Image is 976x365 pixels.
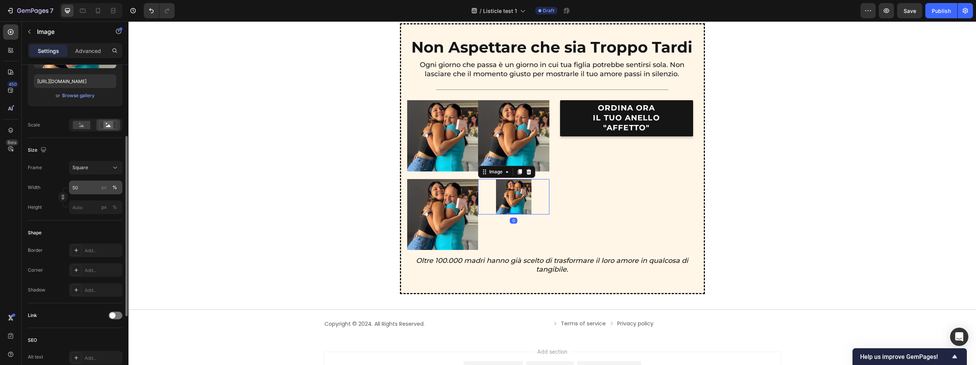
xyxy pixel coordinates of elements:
[381,196,389,202] div: 0
[480,299,525,306] a: Privacy policy
[62,92,95,99] button: Browse gallery
[424,299,477,306] a: Terms of service
[860,353,950,360] span: Help us improve GemPages!
[37,27,102,36] p: Image
[85,287,120,294] div: Add...
[483,7,517,15] span: Listicle test 1
[932,7,951,15] div: Publish
[350,79,421,150] img: gempages_476942381304775595-c25fbc91-395c-4fe7-977d-d6ae4ca7322e.png
[432,299,477,306] p: Terms of service
[28,164,42,171] label: Frame
[101,204,107,211] div: px
[432,79,565,115] a: ORDINA ORAIL TUO ANELLO "AFFETTO"
[28,337,37,344] div: SEO
[112,184,117,191] div: %
[85,355,120,362] div: Add...
[950,328,968,346] div: Open Intercom Messenger
[72,164,88,171] span: Square
[50,6,53,15] p: 7
[28,204,42,211] label: Height
[279,39,568,57] p: Ogni giorno che passa è un giorno in cui tua figlia potrebbe sentirsi sola. Non lasciare che il m...
[28,312,37,319] div: Link
[6,139,18,146] div: Beta
[3,3,57,18] button: 7
[69,200,122,214] input: px%
[28,122,40,128] div: Scale
[457,343,504,351] div: Add blank section
[464,92,531,111] strong: IL TUO ANELLO "AFFETTO"
[85,267,120,274] div: Add...
[897,3,922,18] button: Save
[28,184,40,191] label: Width
[28,247,43,254] div: Border
[110,183,119,192] button: px
[75,47,101,55] p: Advanced
[28,229,42,236] div: Shape
[279,79,350,150] img: gempages_476942381304775595-c25fbc91-395c-4fe7-977d-d6ae4ca7322e.png
[38,47,59,55] p: Settings
[62,92,95,99] div: Browse gallery
[28,267,43,274] div: Corner
[342,343,388,351] div: Choose templates
[7,81,18,87] div: 450
[34,74,116,88] input: https://example.com/image.jpg
[925,3,957,18] button: Publish
[56,91,60,100] span: or
[28,354,43,360] div: Alt text
[28,145,48,155] div: Size
[406,326,442,334] span: Add section
[100,183,109,192] button: %
[69,181,122,194] input: px%
[100,203,109,212] button: %
[401,343,441,351] div: Generate layout
[110,203,119,212] button: px
[359,147,376,154] div: Image
[69,161,122,174] button: Square
[543,7,554,14] span: Draft
[469,82,527,91] strong: ORDINA ORA
[196,299,423,306] p: Copyright © 2024. All Rights Reserved.
[489,299,525,306] p: Privacy policy
[480,7,482,15] span: /
[279,158,350,229] img: gempages_476942381304775595-c25fbc91-395c-4fe7-977d-d6ae4ca7322e.png
[112,204,117,211] div: %
[101,184,107,191] div: px
[904,8,916,14] span: Save
[287,235,560,252] i: Oltre 100.000 madri hanno già scelto di trasformare il loro amore in qualcosa di tangibile.
[368,158,403,193] img: gempages_476942381304775595-c25fbc91-395c-4fe7-977d-d6ae4ca7322e.png
[28,287,45,293] div: Shadow
[128,21,976,365] iframe: Design area
[85,247,120,254] div: Add...
[144,3,175,18] div: Undo/Redo
[860,352,959,361] button: Show survey - Help us improve GemPages!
